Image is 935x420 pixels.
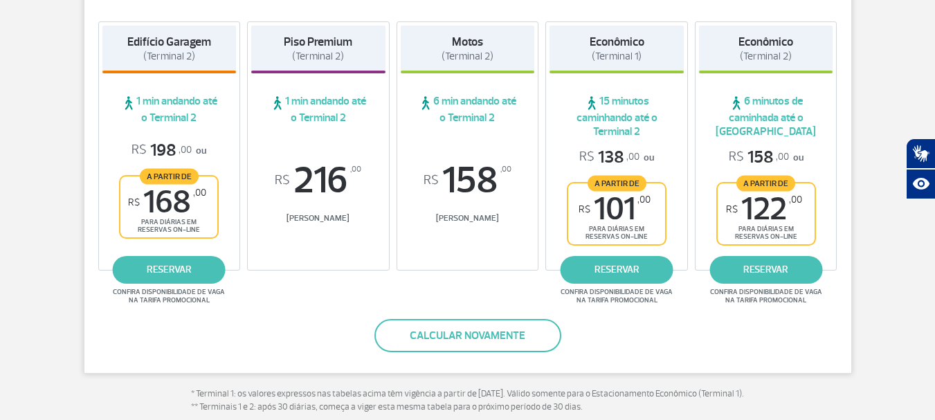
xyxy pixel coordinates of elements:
span: 216 [251,162,385,199]
span: [PERSON_NAME] [401,213,535,223]
strong: Piso Premium [284,35,352,49]
span: 15 minutos caminhando até o Terminal 2 [550,94,684,138]
span: 6 min andando até o Terminal 2 [401,94,535,125]
sup: R$ [579,203,590,215]
a: reservar [113,256,226,284]
span: (Terminal 2) [292,50,344,63]
span: [PERSON_NAME] [251,213,385,223]
span: para diárias em reservas on-line [132,218,206,234]
sup: R$ [726,203,738,215]
span: A partir de [140,168,199,184]
span: 158 [729,147,789,168]
sup: R$ [424,173,439,188]
span: 6 minutos de caminhada até o [GEOGRAPHIC_DATA] [699,94,833,138]
span: A partir de [736,175,795,191]
span: 101 [579,194,651,225]
p: ou [579,147,654,168]
a: reservar [561,256,673,284]
strong: Motos [452,35,483,49]
span: (Terminal 2) [740,50,792,63]
span: 1 min andando até o Terminal 2 [251,94,385,125]
span: 138 [579,147,639,168]
p: ou [131,140,206,161]
span: para diárias em reservas on-line [580,225,653,241]
span: 168 [128,187,206,218]
span: para diárias em reservas on-line [729,225,803,241]
span: Confira disponibilidade de vaga na tarifa promocional [111,288,227,304]
span: 122 [726,194,802,225]
p: * Terminal 1: os valores expressos nas tabelas acima têm vigência a partir de [DATE]. Válido some... [191,387,745,414]
strong: Econômico [590,35,644,49]
span: A partir de [588,175,646,191]
span: 158 [401,162,535,199]
span: 198 [131,140,192,161]
sup: ,00 [500,162,511,177]
div: Plugin de acessibilidade da Hand Talk. [906,138,935,199]
span: (Terminal 2) [442,50,493,63]
button: Abrir recursos assistivos. [906,169,935,199]
span: 1 min andando até o Terminal 2 [102,94,237,125]
sup: ,00 [193,187,206,199]
sup: ,00 [789,194,802,206]
sup: R$ [128,197,140,208]
sup: ,00 [350,162,361,177]
sup: ,00 [637,194,651,206]
span: Confira disponibilidade de vaga na tarifa promocional [708,288,824,304]
span: Confira disponibilidade de vaga na tarifa promocional [559,288,675,304]
span: (Terminal 1) [592,50,642,63]
strong: Econômico [738,35,793,49]
sup: R$ [275,173,290,188]
button: Calcular novamente [374,319,561,352]
p: ou [729,147,804,168]
strong: Edifício Garagem [127,35,211,49]
span: (Terminal 2) [143,50,195,63]
button: Abrir tradutor de língua de sinais. [906,138,935,169]
a: reservar [709,256,822,284]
